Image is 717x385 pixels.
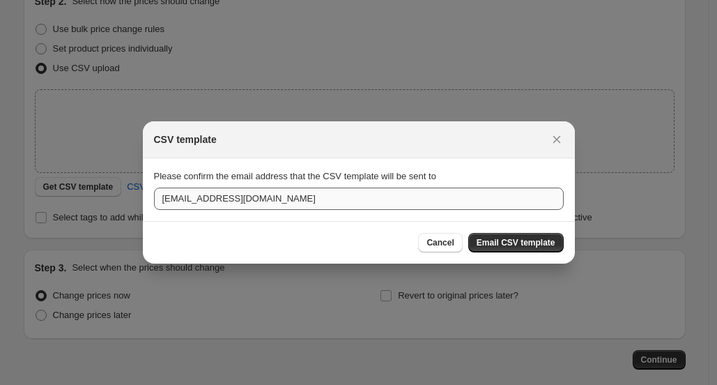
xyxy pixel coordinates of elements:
span: Please confirm the email address that the CSV template will be sent to [154,171,436,181]
button: Email CSV template [468,233,564,252]
span: Email CSV template [477,237,555,248]
span: Cancel [426,237,454,248]
button: Cancel [418,233,462,252]
button: Close [547,130,566,149]
h2: CSV template [154,133,217,146]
